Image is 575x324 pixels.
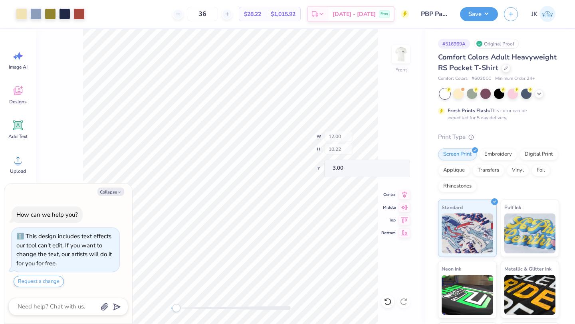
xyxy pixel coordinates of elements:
[381,230,396,236] span: Bottom
[381,204,396,211] span: Middle
[531,10,537,19] span: JK
[519,148,558,160] div: Digital Print
[9,99,27,105] span: Designs
[448,107,490,114] strong: Fresh Prints Flash:
[442,203,463,211] span: Standard
[438,132,559,142] div: Print Type
[393,46,409,62] img: Front
[472,75,491,82] span: # 6030CC
[438,75,468,82] span: Comfort Colors
[507,164,529,176] div: Vinyl
[97,188,124,196] button: Collapse
[504,203,521,211] span: Puff Ink
[438,52,557,73] span: Comfort Colors Adult Heavyweight RS Pocket T-Shirt
[16,232,112,267] div: This design includes text effects our tool can't edit. If you want to change the text, our artist...
[8,133,28,140] span: Add Text
[187,7,218,21] input: – –
[172,304,180,312] div: Accessibility label
[442,265,461,273] span: Neon Ink
[474,39,519,49] div: Original Proof
[472,164,504,176] div: Transfers
[438,39,470,49] div: # 516969A
[448,107,546,121] div: This color can be expedited for 5 day delivery.
[9,64,28,70] span: Image AI
[442,213,493,253] img: Standard
[395,66,407,73] div: Front
[479,148,517,160] div: Embroidery
[415,6,454,22] input: Untitled Design
[460,7,498,21] button: Save
[10,168,26,174] span: Upload
[244,10,261,18] span: $28.22
[14,276,64,287] button: Request a change
[16,211,78,219] div: How can we help you?
[528,6,559,22] a: JK
[381,11,388,17] span: Free
[438,148,477,160] div: Screen Print
[438,164,470,176] div: Applique
[381,192,396,198] span: Center
[271,10,295,18] span: $1,015.92
[504,275,556,315] img: Metallic & Glitter Ink
[381,217,396,223] span: Top
[333,10,376,18] span: [DATE] - [DATE]
[504,265,551,273] span: Metallic & Glitter Ink
[531,164,550,176] div: Foil
[442,275,493,315] img: Neon Ink
[495,75,535,82] span: Minimum Order: 24 +
[438,180,477,192] div: Rhinestones
[504,213,556,253] img: Puff Ink
[539,6,555,22] img: Joshua Kelley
